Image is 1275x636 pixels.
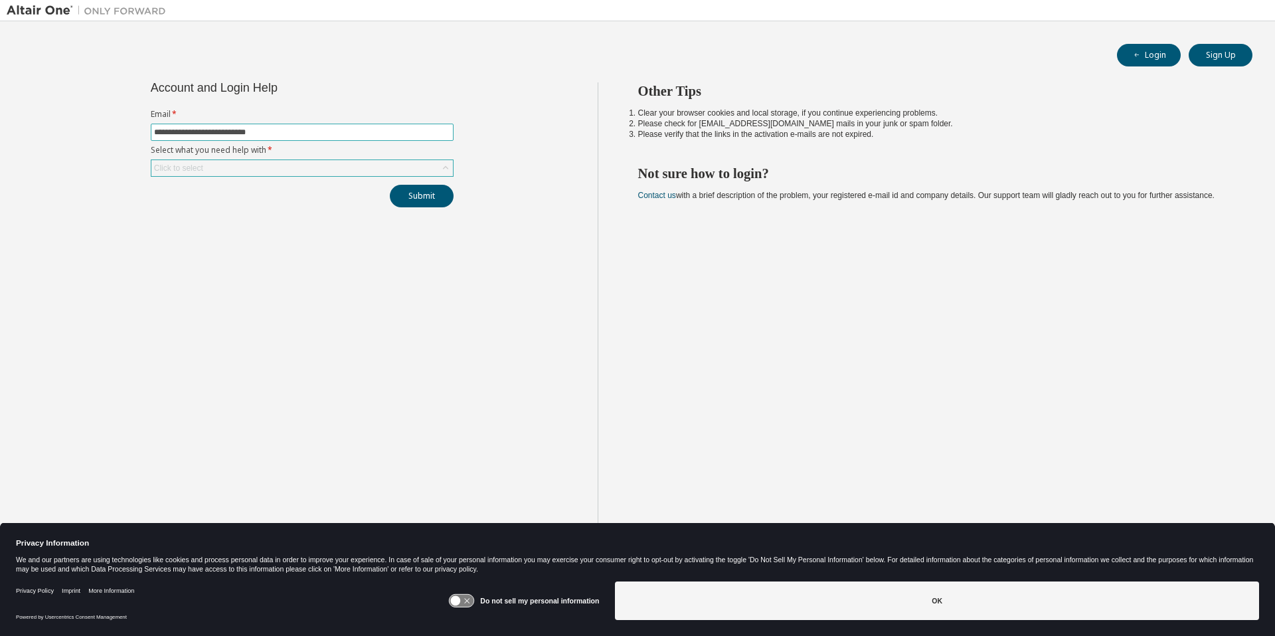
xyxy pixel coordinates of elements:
[638,165,1229,182] h2: Not sure how to login?
[638,108,1229,118] li: Clear your browser cookies and local storage, if you continue experiencing problems.
[7,4,173,17] img: Altair One
[1189,44,1252,66] button: Sign Up
[151,145,454,156] label: Select what you need help with
[151,160,453,176] div: Click to select
[638,191,1215,200] span: with a brief description of the problem, your registered e-mail id and company details. Our suppo...
[1117,44,1181,66] button: Login
[151,82,393,93] div: Account and Login Help
[638,191,676,200] a: Contact us
[638,118,1229,129] li: Please check for [EMAIL_ADDRESS][DOMAIN_NAME] mails in your junk or spam folder.
[638,82,1229,100] h2: Other Tips
[390,185,454,207] button: Submit
[638,129,1229,140] li: Please verify that the links in the activation e-mails are not expired.
[151,109,454,120] label: Email
[154,163,203,173] div: Click to select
